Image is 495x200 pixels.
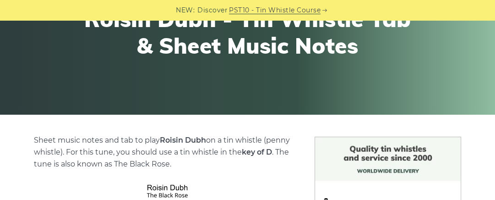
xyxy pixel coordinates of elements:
span: NEW: [176,5,195,16]
span: Discover [197,5,228,16]
p: Sheet music notes and tab to play on a tin whistle (penny whistle). For this tune, you should use... [34,134,301,170]
h1: Roisin Dubh - Tin Whistle Tab & Sheet Music Notes [79,6,416,59]
a: PST10 - Tin Whistle Course [229,5,321,16]
strong: Roisin Dubh [160,136,206,144]
strong: key of D [242,148,272,156]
